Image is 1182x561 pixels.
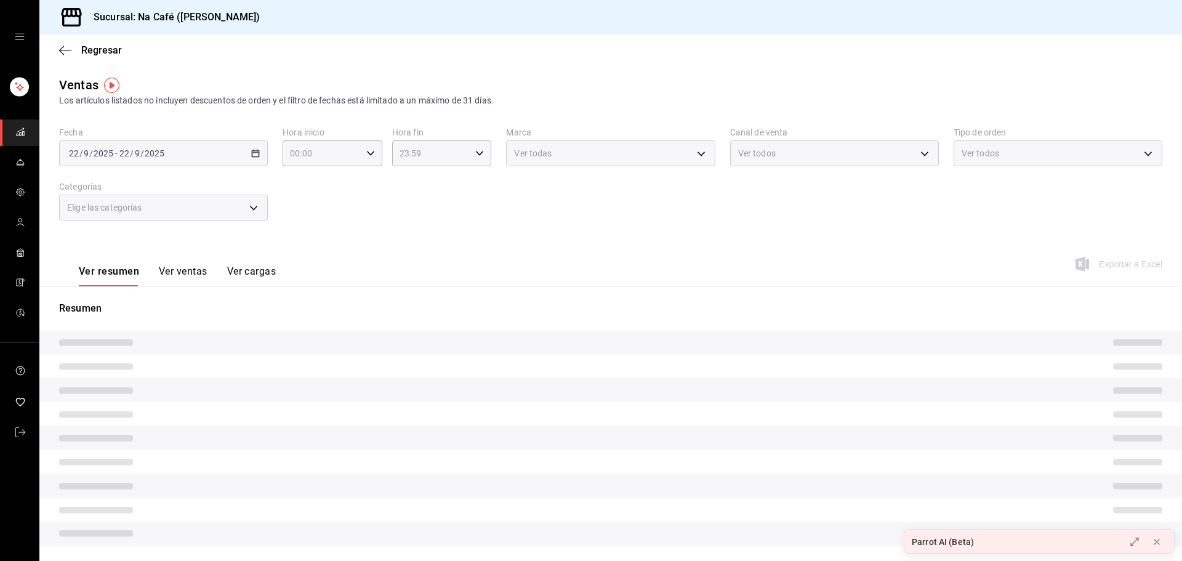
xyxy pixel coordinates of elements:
[79,148,83,158] font: /
[514,148,552,158] font: Ver todas
[119,148,130,158] input: --
[730,127,788,137] font: Canal de venta
[83,148,89,158] input: --
[392,127,424,137] font: Hora fin
[59,182,102,192] font: Categorías
[912,537,974,547] font: Parrot AI (Beta)
[283,127,324,137] font: Hora inicio
[79,265,139,277] font: Ver resumen
[94,11,260,23] font: Sucursal: Na Café ([PERSON_NAME])
[67,203,142,212] font: Elige las categorías
[59,78,98,92] font: Ventas
[79,265,276,286] div: pestañas de navegación
[59,302,102,314] font: Resumen
[130,148,134,158] font: /
[59,95,494,105] font: Los artículos listados no incluyen descuentos de orden y el filtro de fechas está limitado a un m...
[59,44,122,56] button: Regresar
[962,148,999,158] font: Ver todos
[738,148,776,158] font: Ver todos
[159,265,207,277] font: Ver ventas
[81,44,122,56] font: Regresar
[506,127,531,137] font: Marca
[144,148,165,158] input: ----
[93,148,114,158] input: ----
[115,148,118,158] font: -
[104,78,119,93] img: Marcador de información sobre herramientas
[954,127,1007,137] font: Tipo de orden
[59,127,83,137] font: Fecha
[227,265,276,277] font: Ver cargas
[140,148,144,158] font: /
[134,148,140,158] input: --
[68,148,79,158] input: --
[15,32,25,42] button: cajón abierto
[89,148,93,158] font: /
